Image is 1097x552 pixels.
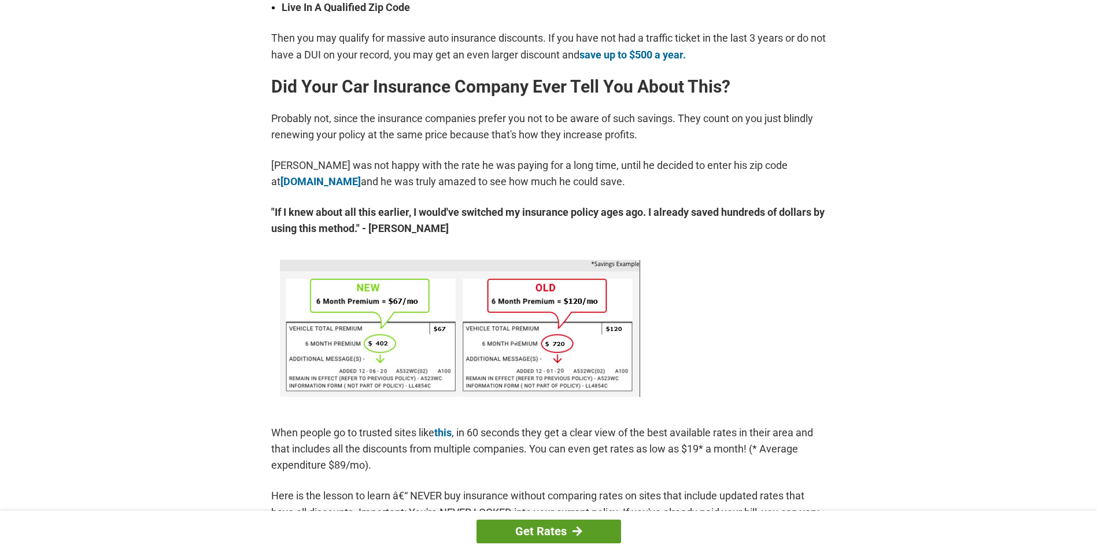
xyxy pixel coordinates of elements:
[579,49,686,61] a: save up to $500 a year.
[271,425,826,473] p: When people go to trusted sites like , in 60 seconds they get a clear view of the best available ...
[271,111,826,143] p: Probably not, since the insurance companies prefer you not to be aware of such savings. They coun...
[434,426,452,439] a: this
[280,175,361,187] a: [DOMAIN_NAME]
[271,78,826,96] h2: Did Your Car Insurance Company Ever Tell You About This?
[280,260,640,397] img: savings
[271,204,826,237] strong: "If I knew about all this earlier, I would've switched my insurance policy ages ago. I already sa...
[477,520,621,543] a: Get Rates
[271,488,826,536] p: Here is the lesson to learn â€“ NEVER buy insurance without comparing rates on sites that include...
[271,30,826,62] p: Then you may qualify for massive auto insurance discounts. If you have not had a traffic ticket i...
[271,157,826,190] p: [PERSON_NAME] was not happy with the rate he was paying for a long time, until he decided to ente...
